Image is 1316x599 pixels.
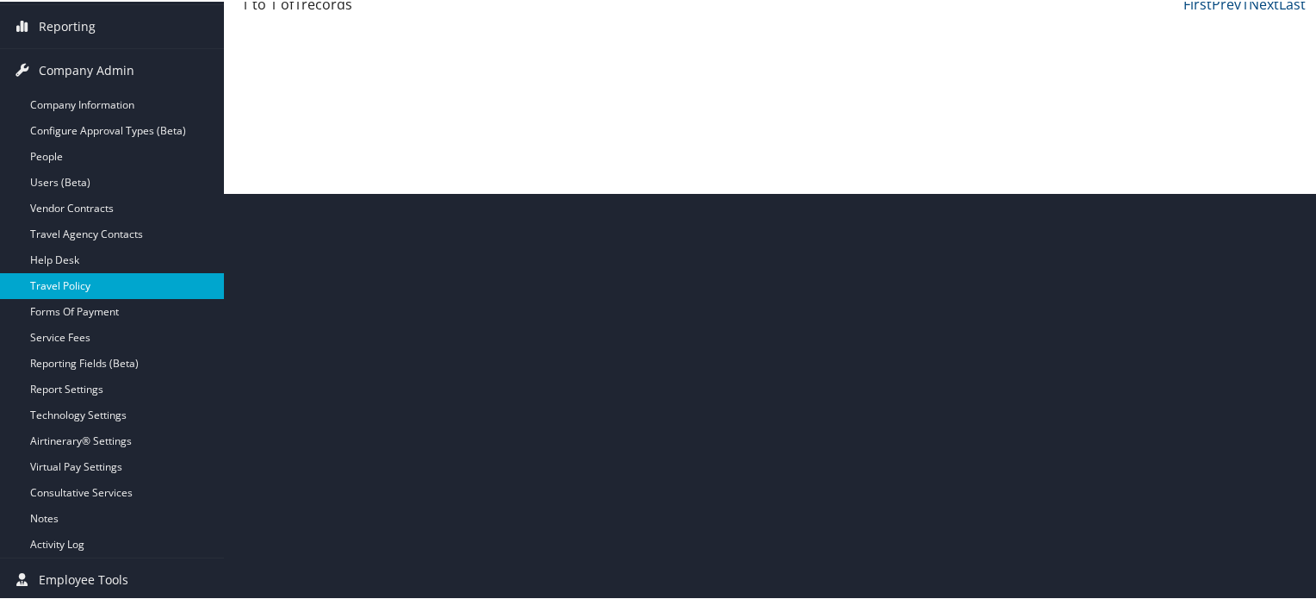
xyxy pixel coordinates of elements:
span: Reporting [39,3,96,47]
span: Company Admin [39,47,134,90]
